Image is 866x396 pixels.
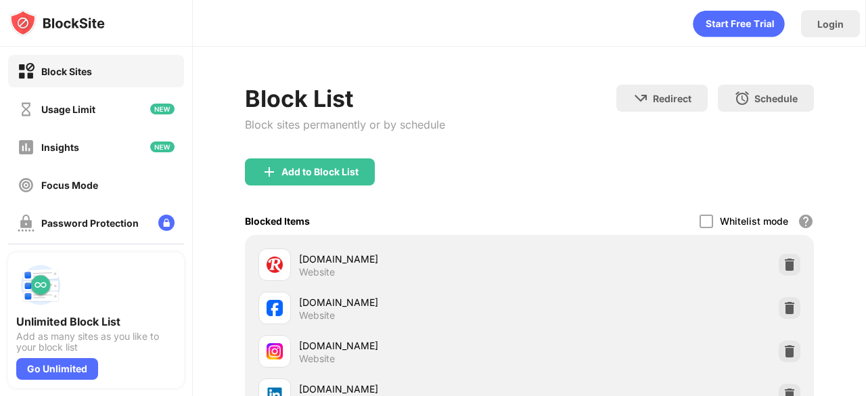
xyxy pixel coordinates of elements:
[150,141,175,152] img: new-icon.svg
[41,179,98,191] div: Focus Mode
[299,309,335,322] div: Website
[16,315,176,328] div: Unlimited Block List
[299,338,530,353] div: [DOMAIN_NAME]
[16,261,65,309] img: push-block-list.svg
[653,93,691,104] div: Redirect
[18,101,35,118] img: time-usage-off.svg
[720,215,788,227] div: Whitelist mode
[281,167,359,177] div: Add to Block List
[41,141,79,153] div: Insights
[299,382,530,396] div: [DOMAIN_NAME]
[299,252,530,266] div: [DOMAIN_NAME]
[158,215,175,231] img: lock-menu.svg
[9,9,105,37] img: logo-blocksite.svg
[245,118,445,131] div: Block sites permanently or by schedule
[150,104,175,114] img: new-icon.svg
[299,266,335,278] div: Website
[41,104,95,115] div: Usage Limit
[18,63,35,80] img: block-on.svg
[754,93,798,104] div: Schedule
[41,217,139,229] div: Password Protection
[18,139,35,156] img: insights-off.svg
[299,295,530,309] div: [DOMAIN_NAME]
[245,215,310,227] div: Blocked Items
[299,353,335,365] div: Website
[267,300,283,316] img: favicons
[267,343,283,359] img: favicons
[267,257,283,273] img: favicons
[817,18,844,30] div: Login
[18,215,35,232] img: password-protection-off.svg
[245,85,445,112] div: Block List
[693,10,785,37] div: animation
[18,177,35,194] img: focus-off.svg
[16,358,98,380] div: Go Unlimited
[41,66,92,77] div: Block Sites
[16,331,176,353] div: Add as many sites as you like to your block list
